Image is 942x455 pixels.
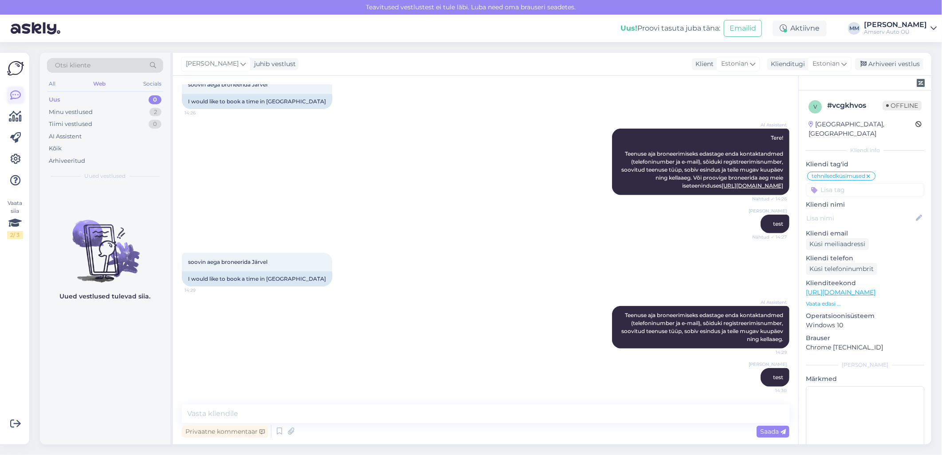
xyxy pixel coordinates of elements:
span: 14:29 [754,349,787,356]
span: [PERSON_NAME] [186,59,239,69]
div: [PERSON_NAME] [864,21,927,28]
div: Web [91,78,107,90]
div: 2 [149,108,161,117]
span: Saada [760,428,786,435]
div: Tiimi vestlused [49,120,92,129]
div: Socials [141,78,163,90]
div: Kliendi info [806,146,924,154]
p: Operatsioonisüsteem [806,311,924,321]
span: 14:30 [754,387,787,394]
div: AI Assistent [49,132,82,141]
span: Tere! Teenuse aja broneerimiseks edastage enda kontaktandmed (telefoninumber ja e-mail), sõiduki ... [621,134,785,189]
div: Privaatne kommentaar [182,426,268,438]
div: Minu vestlused [49,108,93,117]
div: Vaata siia [7,199,23,239]
div: Proovi tasuta juba täna: [620,23,720,34]
span: Otsi kliente [55,61,90,70]
span: 14:29 [184,287,218,294]
p: Kliendi email [806,229,924,238]
span: Teenuse aja broneerimiseks edastage enda kontaktandmed (telefoninumber ja e-mail), sõiduki regist... [621,312,785,342]
span: Estonian [721,59,748,69]
span: test [773,220,783,227]
input: Lisa tag [806,183,924,196]
a: [URL][DOMAIN_NAME] [722,182,783,189]
img: No chats [40,204,170,284]
button: Emailid [724,20,762,37]
span: AI Assistent [754,122,787,128]
div: 0 [149,120,161,129]
span: Nähtud ✓ 14:26 [752,196,787,202]
p: Vaata edasi ... [806,300,924,308]
span: Offline [883,101,922,110]
p: Chrome [TECHNICAL_ID] [806,343,924,352]
span: soovin aega broneerida Järvel [188,259,267,265]
div: Küsi meiliaadressi [806,238,869,250]
div: [GEOGRAPHIC_DATA], [GEOGRAPHIC_DATA] [809,120,915,138]
div: 2 / 3 [7,231,23,239]
a: [URL][DOMAIN_NAME] [806,288,875,296]
span: tehnilsedküsimused [812,173,865,179]
div: Klient [692,59,714,69]
div: Uus [49,95,60,104]
span: Nähtud ✓ 14:27 [752,234,787,240]
div: # vcgkhvos [827,100,883,111]
a: [PERSON_NAME]Amserv Auto OÜ [864,21,937,35]
img: Askly Logo [7,60,24,77]
input: Lisa nimi [806,213,914,223]
div: Küsi telefoninumbrit [806,263,877,275]
div: Amserv Auto OÜ [864,28,927,35]
span: AI Assistent [754,299,787,306]
div: Arhiveeri vestlus [855,58,923,70]
span: Estonian [812,59,840,69]
p: Märkmed [806,374,924,384]
div: 0 [149,95,161,104]
span: test [773,374,783,380]
div: Arhiveeritud [49,157,85,165]
div: I would like to book a time in [GEOGRAPHIC_DATA] [182,94,332,109]
div: I would like to book a time in [GEOGRAPHIC_DATA] [182,271,332,286]
div: juhib vestlust [251,59,296,69]
img: zendesk [917,79,925,87]
div: MM [848,22,860,35]
div: Klienditugi [767,59,805,69]
div: Aktiivne [773,20,827,36]
p: Kliendi telefon [806,254,924,263]
span: [PERSON_NAME] [749,208,787,214]
span: v [813,103,817,110]
span: [PERSON_NAME] [749,361,787,368]
div: Kõik [49,144,62,153]
div: All [47,78,57,90]
span: Uued vestlused [85,172,126,180]
span: soovin aega broneerida Järvel [188,81,267,88]
div: [PERSON_NAME] [806,361,924,369]
p: Uued vestlused tulevad siia. [60,292,151,301]
p: Kliendi tag'id [806,160,924,169]
p: Kliendi nimi [806,200,924,209]
span: 14:26 [184,110,218,116]
p: Brauser [806,333,924,343]
p: Klienditeekond [806,278,924,288]
p: Windows 10 [806,321,924,330]
b: Uus! [620,24,637,32]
